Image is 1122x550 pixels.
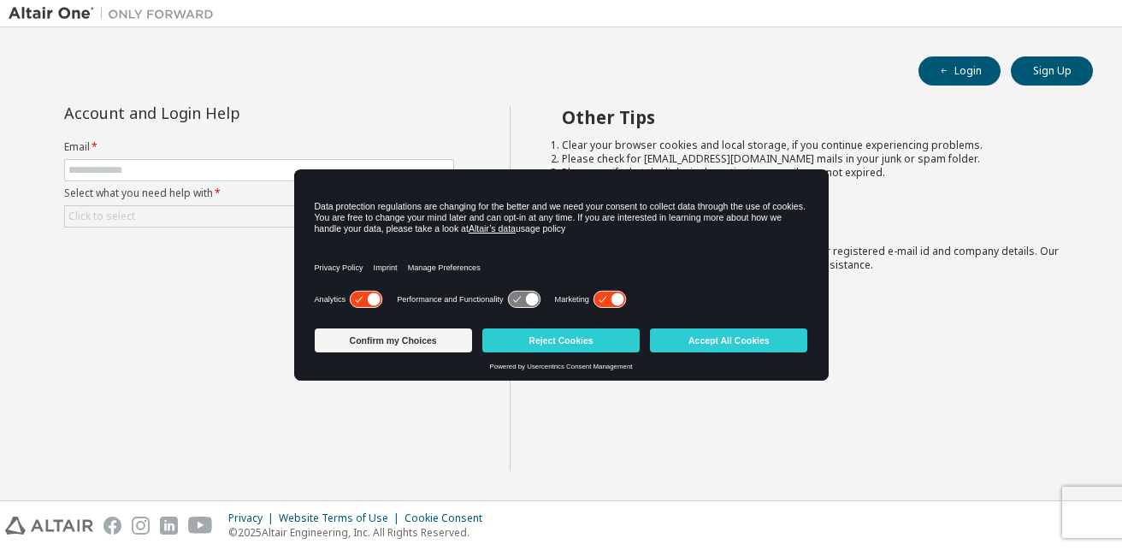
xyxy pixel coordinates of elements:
[68,210,135,223] div: Click to select
[132,517,150,535] img: instagram.svg
[562,166,1063,180] li: Please verify that the links in the activation e-mails are not expired.
[562,106,1063,128] h2: Other Tips
[188,517,213,535] img: youtube.svg
[160,517,178,535] img: linkedin.svg
[65,206,453,227] div: Click to select
[562,152,1063,166] li: Please check for [EMAIL_ADDRESS][DOMAIN_NAME] mails in your junk or spam folder.
[103,517,121,535] img: facebook.svg
[64,186,454,200] label: Select what you need help with
[405,512,493,525] div: Cookie Consent
[279,512,405,525] div: Website Terms of Use
[9,5,222,22] img: Altair One
[562,139,1063,152] li: Clear your browser cookies and local storage, if you continue experiencing problems.
[918,56,1001,86] button: Login
[5,517,93,535] img: altair_logo.svg
[228,525,493,540] p: © 2025 Altair Engineering, Inc. All Rights Reserved.
[64,140,454,154] label: Email
[1011,56,1093,86] button: Sign Up
[228,512,279,525] div: Privacy
[64,106,376,120] div: Account and Login Help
